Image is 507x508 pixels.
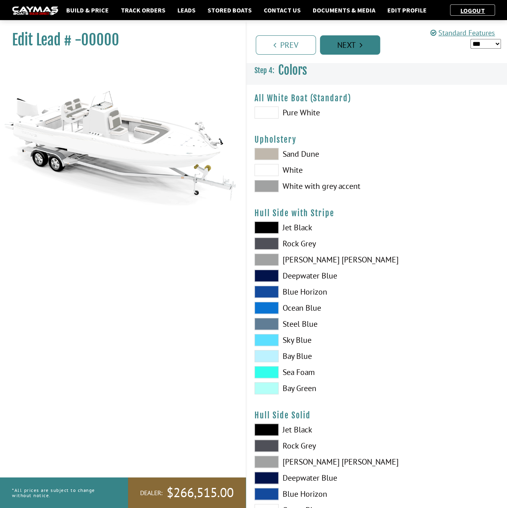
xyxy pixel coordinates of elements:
[309,5,379,15] a: Documents & Media
[255,410,499,420] h4: Hull Side Solid
[256,35,316,55] a: Prev
[430,28,495,37] a: Standard Features
[255,350,369,362] label: Bay Blue
[12,483,110,502] p: *All prices are subject to change without notice.
[255,270,369,282] label: Deepwater Blue
[117,5,169,15] a: Track Orders
[255,93,499,103] h4: All White Boat (Standard)
[260,5,305,15] a: Contact Us
[255,238,369,250] label: Rock Grey
[12,6,58,15] img: caymas-dealer-connect-2ed40d3bc7270c1d8d7ffb4b79bf05adc795679939227970def78ec6f6c03838.gif
[255,318,369,330] label: Steel Blue
[140,489,163,497] span: Dealer:
[255,286,369,298] label: Blue Horizon
[255,424,369,436] label: Jet Black
[167,484,234,501] span: $266,515.00
[320,35,380,55] a: Next
[173,5,200,15] a: Leads
[255,366,369,378] label: Sea Foam
[255,334,369,346] label: Sky Blue
[255,456,369,468] label: [PERSON_NAME] [PERSON_NAME]
[128,477,246,508] a: Dealer:$266,515.00
[255,221,369,234] label: Jet Black
[255,180,369,192] label: White with grey accent
[456,6,489,14] a: Logout
[255,148,369,160] label: Sand Dune
[255,472,369,484] label: Deepwater Blue
[383,5,431,15] a: Edit Profile
[255,254,369,266] label: [PERSON_NAME] [PERSON_NAME]
[255,208,499,218] h4: Hull Side with Stripe
[255,488,369,500] label: Blue Horizon
[255,302,369,314] label: Ocean Blue
[255,107,369,119] label: Pure White
[12,31,226,49] h1: Edit Lead # -00000
[255,440,369,452] label: Rock Grey
[255,382,369,394] label: Bay Green
[255,164,369,176] label: White
[255,135,499,145] h4: Upholstery
[62,5,113,15] a: Build & Price
[204,5,256,15] a: Stored Boats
